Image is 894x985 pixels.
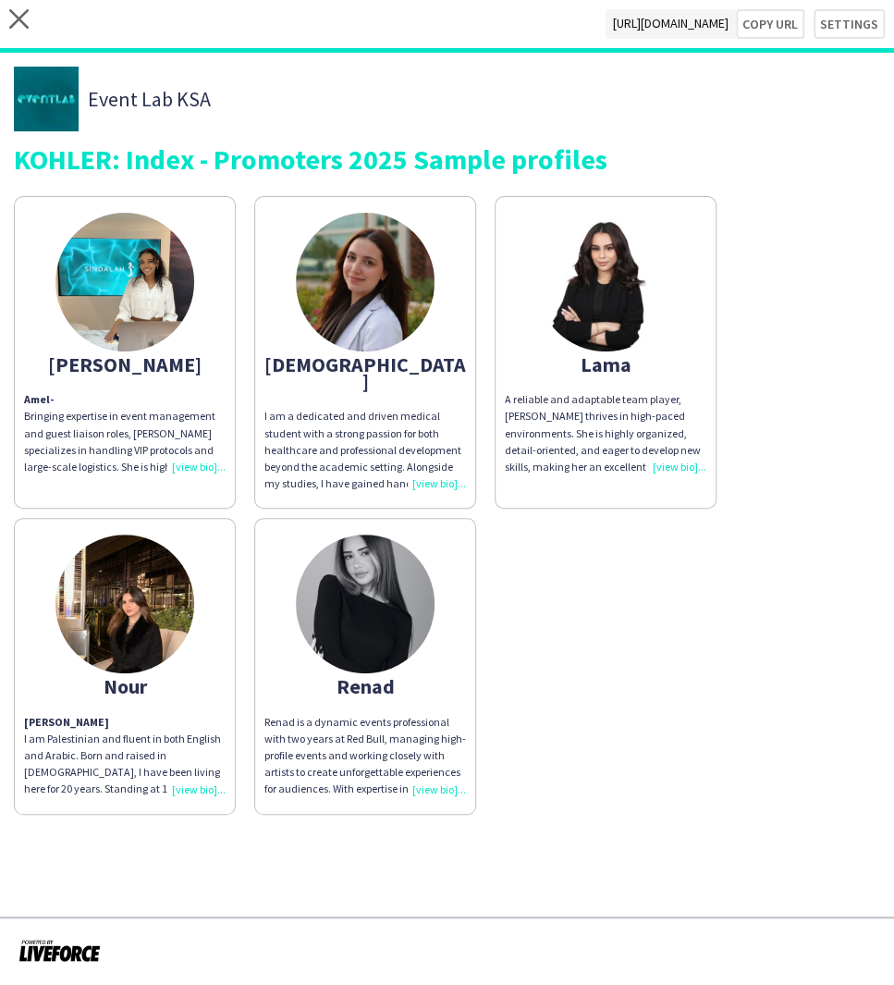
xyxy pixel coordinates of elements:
img: thumb-a7f27225-b7c6-458e-a4fb-b218dfe57e73.jpg [14,67,79,131]
div: KOHLER: Index - Promoters 2025 Sample profiles [14,145,880,173]
p: Bringing expertise in event management and guest liaison roles, [PERSON_NAME] specializes in hand... [24,391,226,475]
img: Powered by Liveforce [18,937,101,963]
span: Event Lab KSA [88,91,211,107]
img: thumb-6818eb475a471.jpeg [296,213,435,351]
div: [DEMOGRAPHIC_DATA] [264,356,466,389]
div: Renad is a dynamic events professional with two years at Red Bull, managing high-profile events a... [264,714,466,798]
span: [URL][DOMAIN_NAME] [606,9,736,39]
img: thumb-67f452eed82c9.jpeg [536,213,675,351]
div: Lama [505,356,706,373]
img: thumb-679938f59e16b.jpeg [55,535,194,673]
button: Copy url [736,9,804,39]
div: A reliable and adaptable team player, [PERSON_NAME] thrives in high-paced environments. She is hi... [505,391,706,475]
span: - [50,392,54,406]
b: [PERSON_NAME] [24,715,109,729]
img: thumb-763d2942-bdc8-4b9f-9fdb-c2bed385c36a.jpg [55,213,194,351]
div: [PERSON_NAME] [24,356,226,373]
div: I am a dedicated and driven medical student with a strong passion for both healthcare and profess... [264,408,466,492]
img: thumb-6755ce98b1be2.jpeg [296,535,435,673]
p: I am Palestinian and fluent in both English and Arabic. Born and raised in [DEMOGRAPHIC_DATA], I ... [24,714,226,798]
div: Renad [264,678,466,695]
div: Nour [24,678,226,695]
b: Amel [24,392,54,406]
button: Settings [814,9,885,39]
